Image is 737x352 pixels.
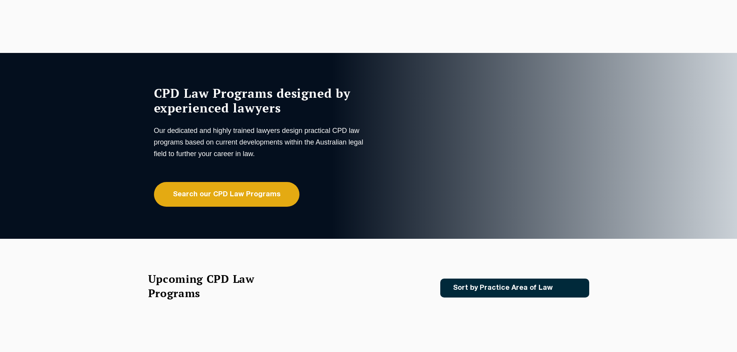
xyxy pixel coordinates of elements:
h2: Upcoming CPD Law Programs [148,272,274,300]
img: Icon [565,285,574,291]
a: Search our CPD Law Programs [154,182,299,207]
h1: CPD Law Programs designed by experienced lawyers [154,86,367,115]
a: Sort by Practice Area of Law [440,279,589,298]
p: Our dedicated and highly trained lawyers design practical CPD law programs based on current devel... [154,125,367,160]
